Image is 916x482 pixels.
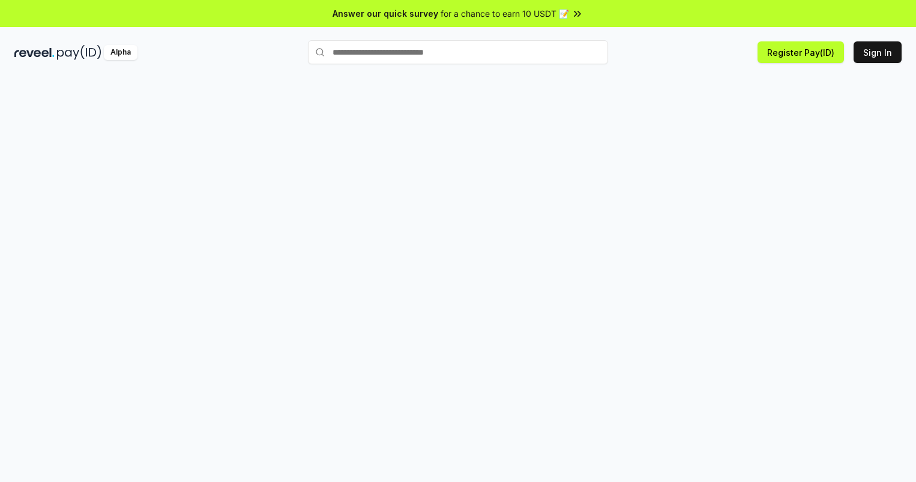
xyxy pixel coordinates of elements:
[758,41,844,63] button: Register Pay(ID)
[14,45,55,60] img: reveel_dark
[441,7,569,20] span: for a chance to earn 10 USDT 📝
[854,41,902,63] button: Sign In
[57,45,101,60] img: pay_id
[333,7,438,20] span: Answer our quick survey
[104,45,137,60] div: Alpha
